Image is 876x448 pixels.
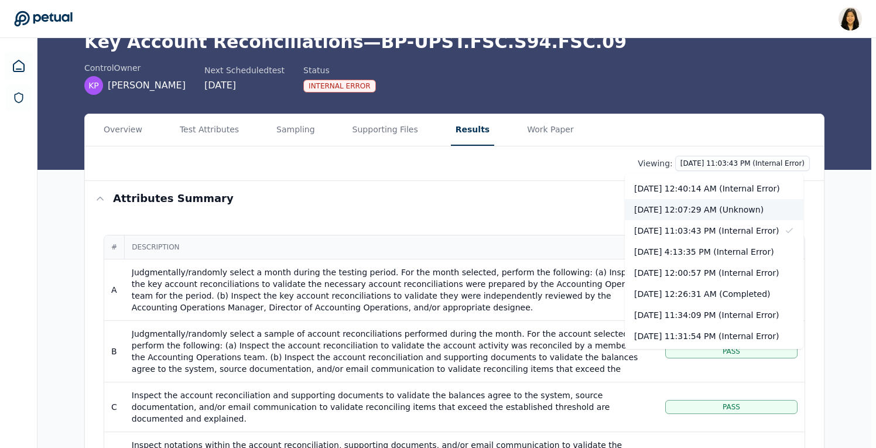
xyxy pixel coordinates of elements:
[625,199,803,220] div: [DATE] 12:07:29 AM (Unknown)
[625,305,803,326] div: [DATE] 11:34:09 PM (Internal Error)
[625,326,803,347] div: [DATE] 11:31:54 PM (Internal Error)
[625,173,803,349] div: [DATE] 11:03:43 PM (Internal Error)
[625,220,803,241] div: [DATE] 11:03:43 PM (Internal Error)
[625,262,803,283] div: [DATE] 12:00:57 PM (Internal Error)
[625,241,803,262] div: [DATE] 4:13:35 PM (Internal Error)
[625,283,803,305] div: [DATE] 12:26:31 AM (Completed)
[625,178,803,199] div: [DATE] 12:40:14 AM (Internal Error)
[625,347,803,368] div: [DATE] 10:20:18 PM (Completed)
